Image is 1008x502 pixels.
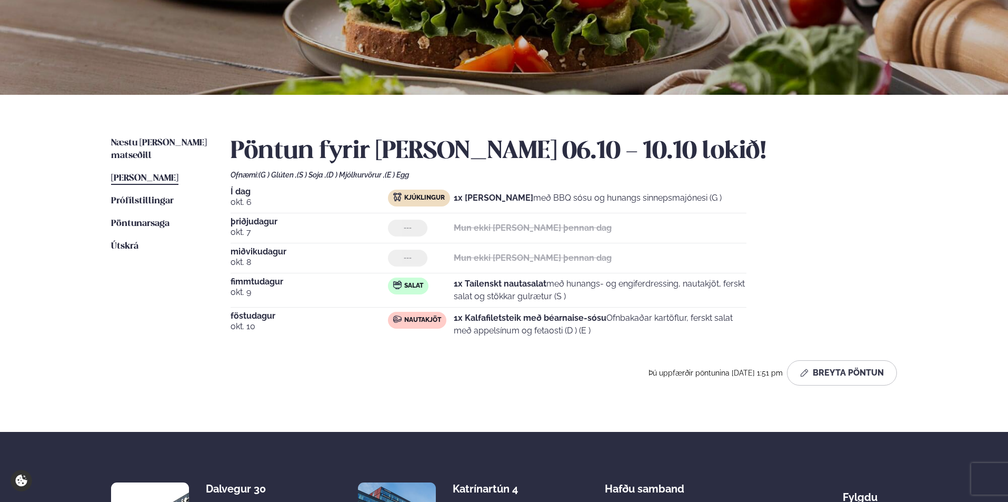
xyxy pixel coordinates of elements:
span: þriðjudagur [231,218,388,226]
strong: Mun ekki [PERSON_NAME] þennan dag [454,223,612,233]
span: Næstu [PERSON_NAME] matseðill [111,139,207,160]
span: (S ) Soja , [297,171,326,179]
span: Kjúklingur [404,194,445,202]
div: Ofnæmi: [231,171,897,179]
p: með BBQ sósu og hunangs sinnepsmajónesi (G ) [454,192,722,204]
img: beef.svg [393,315,402,323]
span: okt. 8 [231,256,388,269]
span: okt. 6 [231,196,388,209]
p: með hunangs- og engiferdressing, nautakjöt, ferskt salat og stökkar gulrætur (S ) [454,278,746,303]
p: Ofnbakaðar kartöflur, ferskt salat með appelsínum og fetaosti (D ) (E ) [454,312,746,337]
a: Útskrá [111,240,138,253]
div: Katrínartún 4 [453,483,536,495]
span: fimmtudagur [231,278,388,286]
img: salad.svg [393,281,402,289]
span: Í dag [231,188,388,196]
a: Næstu [PERSON_NAME] matseðill [111,137,209,162]
span: okt. 7 [231,226,388,239]
strong: 1x Taílenskt nautasalat [454,279,546,289]
span: Pöntunarsaga [111,219,169,228]
span: --- [404,254,412,262]
span: miðvikudagur [231,248,388,256]
div: Dalvegur 30 [206,483,290,495]
a: Pöntunarsaga [111,218,169,230]
span: Prófílstillingar [111,196,174,205]
a: [PERSON_NAME] [111,172,178,185]
span: (E ) Egg [385,171,409,179]
img: chicken.svg [393,193,402,201]
span: (G ) Glúten , [258,171,297,179]
a: Cookie settings [11,470,32,491]
span: Salat [404,282,423,290]
a: Prófílstillingar [111,195,174,208]
strong: 1x [PERSON_NAME] [454,193,533,203]
span: Hafðu samband [605,474,684,495]
span: (D ) Mjólkurvörur , [326,171,385,179]
h2: Pöntun fyrir [PERSON_NAME] 06.10 - 10.10 lokið! [231,137,897,166]
span: Þú uppfærðir pöntunina [DATE] 1:51 pm [648,369,783,377]
strong: 1x Kalfafiletsteik með béarnaise-sósu [454,313,606,323]
span: okt. 9 [231,286,388,299]
span: [PERSON_NAME] [111,174,178,183]
button: Breyta Pöntun [787,360,897,386]
span: föstudagur [231,312,388,320]
span: Útskrá [111,242,138,251]
span: okt. 10 [231,320,388,333]
span: --- [404,224,412,232]
strong: Mun ekki [PERSON_NAME] þennan dag [454,253,612,263]
span: Nautakjöt [404,316,441,324]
